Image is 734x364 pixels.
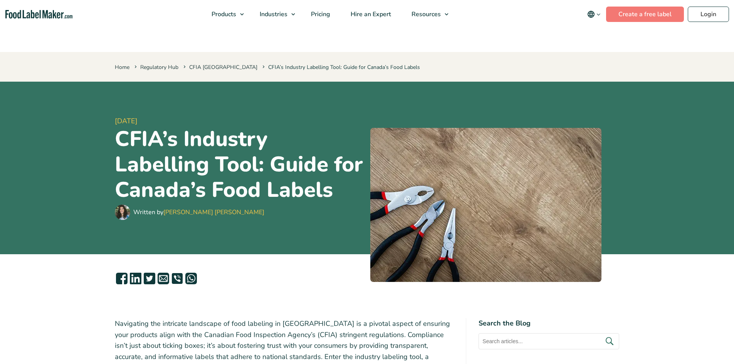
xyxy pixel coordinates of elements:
input: Search articles... [479,333,619,349]
a: Login [688,7,729,22]
a: Home [115,64,129,71]
img: Maria Abi Hanna - Food Label Maker [115,205,130,220]
span: Hire an Expert [348,10,392,18]
a: Create a free label [606,7,684,22]
div: Written by [133,208,264,217]
h4: Search the Blog [479,318,619,329]
h1: CFIA’s Industry Labelling Tool: Guide for Canada’s Food Labels [115,126,364,203]
a: Regulatory Hub [140,64,178,71]
span: Products [209,10,237,18]
span: Pricing [309,10,331,18]
a: CFIA [GEOGRAPHIC_DATA] [189,64,257,71]
span: CFIA’s Industry Labelling Tool: Guide for Canada’s Food Labels [261,64,420,71]
span: Industries [257,10,288,18]
span: Resources [409,10,442,18]
span: [DATE] [115,116,364,126]
a: [PERSON_NAME] [PERSON_NAME] [163,208,264,216]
